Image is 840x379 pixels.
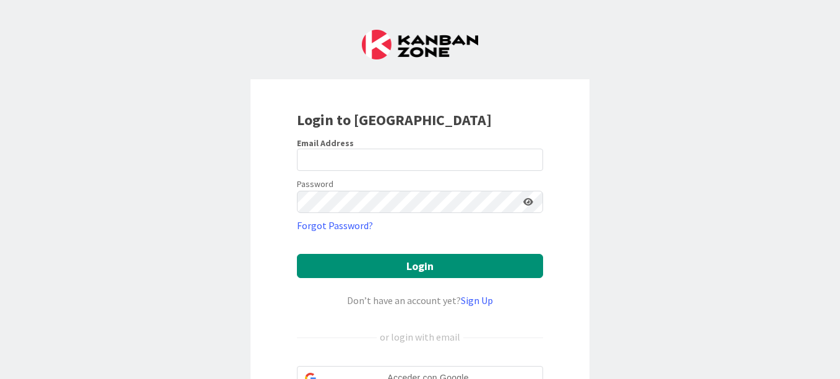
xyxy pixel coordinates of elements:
[297,178,333,191] label: Password
[297,110,492,129] b: Login to [GEOGRAPHIC_DATA]
[377,329,463,344] div: or login with email
[297,293,543,308] div: Don’t have an account yet?
[362,30,478,59] img: Kanban Zone
[297,254,543,278] button: Login
[461,294,493,307] a: Sign Up
[297,137,354,149] label: Email Address
[297,218,373,233] a: Forgot Password?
